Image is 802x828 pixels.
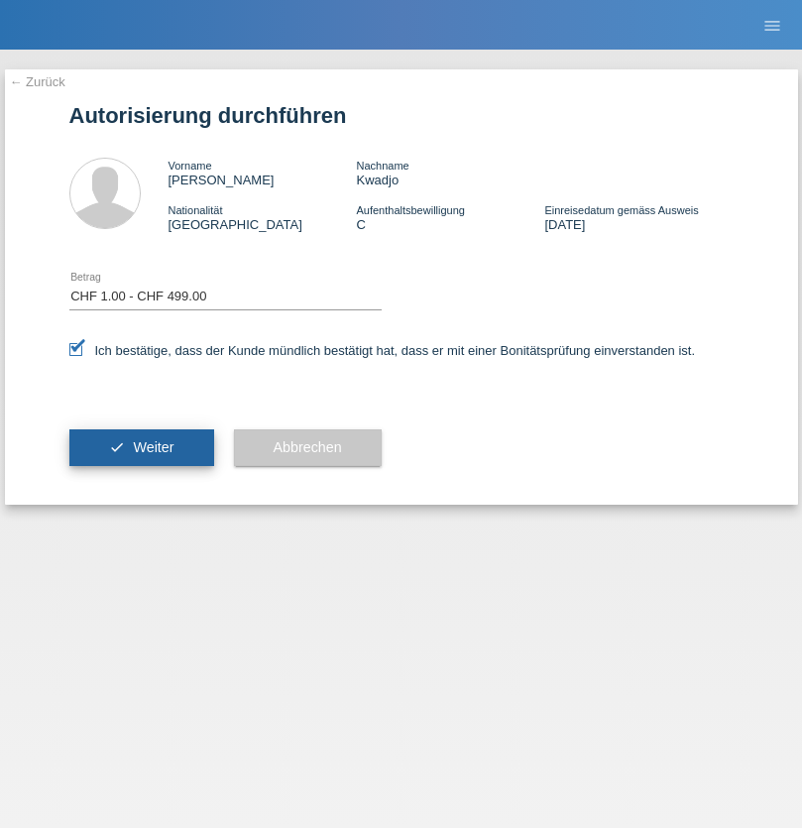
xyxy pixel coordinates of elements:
[169,204,223,216] span: Nationalität
[169,158,357,187] div: [PERSON_NAME]
[762,16,782,36] i: menu
[544,204,698,216] span: Einreisedatum gemäss Ausweis
[356,158,544,187] div: Kwadjo
[133,439,173,455] span: Weiter
[10,74,65,89] a: ← Zurück
[356,160,408,172] span: Nachname
[234,429,382,467] button: Abbrechen
[169,202,357,232] div: [GEOGRAPHIC_DATA]
[69,103,734,128] h1: Autorisierung durchführen
[69,343,696,358] label: Ich bestätige, dass der Kunde mündlich bestätigt hat, dass er mit einer Bonitätsprüfung einversta...
[109,439,125,455] i: check
[356,204,464,216] span: Aufenthaltsbewilligung
[274,439,342,455] span: Abbrechen
[356,202,544,232] div: C
[169,160,212,172] span: Vorname
[544,202,733,232] div: [DATE]
[752,19,792,31] a: menu
[69,429,214,467] button: check Weiter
